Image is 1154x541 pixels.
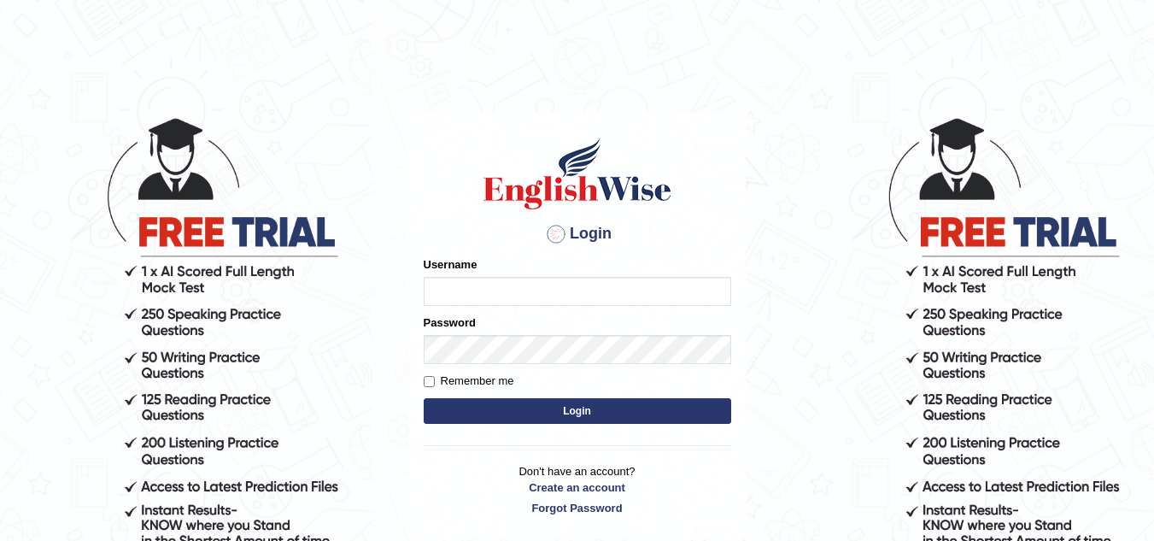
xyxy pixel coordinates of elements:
[424,479,731,496] a: Create an account
[424,315,476,331] label: Password
[424,221,731,248] h4: Login
[480,135,675,212] img: Logo of English Wise sign in for intelligent practice with AI
[424,376,435,387] input: Remember me
[424,256,477,273] label: Username
[424,463,731,516] p: Don't have an account?
[424,373,514,390] label: Remember me
[424,398,731,424] button: Login
[424,500,731,516] a: Forgot Password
